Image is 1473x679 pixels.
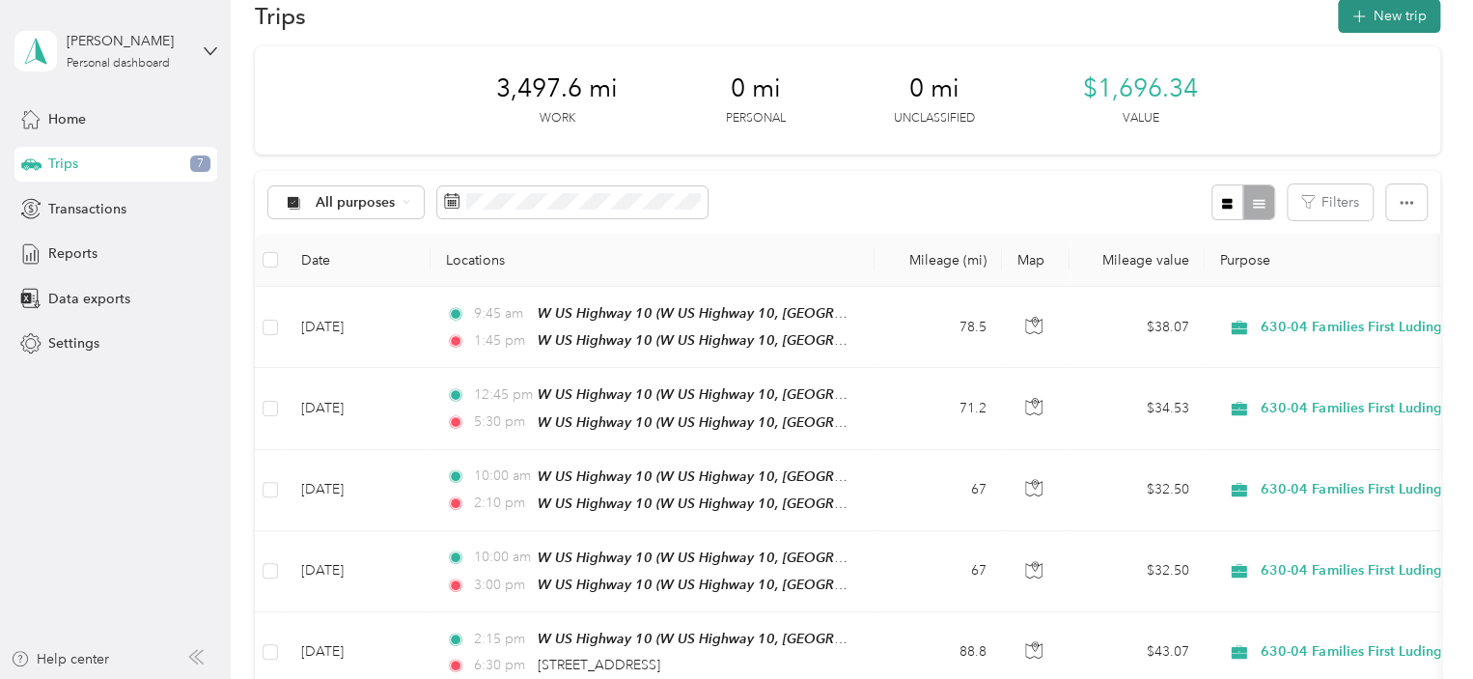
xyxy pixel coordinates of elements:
[909,73,959,104] span: 0 mi
[538,468,997,485] span: W US Highway 10 (W US Highway 10, [GEOGRAPHIC_DATA], [US_STATE])
[431,234,875,287] th: Locations
[496,73,618,104] span: 3,497.6 mi
[538,332,997,349] span: W US Highway 10 (W US Highway 10, [GEOGRAPHIC_DATA], [US_STATE])
[875,287,1002,368] td: 78.5
[473,466,528,487] span: 10:00 am
[538,631,997,647] span: W US Highway 10 (W US Highway 10, [GEOGRAPHIC_DATA], [US_STATE])
[11,649,109,669] button: Help center
[1123,110,1159,127] p: Value
[1070,234,1205,287] th: Mileage value
[316,196,396,210] span: All purposes
[875,531,1002,612] td: 67
[1261,641,1462,663] span: 630-04 Families First Ludington
[1261,317,1462,338] span: 630-04 Families First Ludington
[255,6,306,26] h1: Trips
[190,156,210,173] span: 7
[1261,560,1462,581] span: 630-04 Families First Ludington
[48,199,126,219] span: Transactions
[1002,234,1070,287] th: Map
[540,110,575,127] p: Work
[726,110,786,127] p: Personal
[48,154,78,174] span: Trips
[1365,571,1473,679] iframe: Everlance-gr Chat Button Frame
[1070,368,1205,449] td: $34.53
[473,629,528,650] span: 2:15 pm
[48,289,130,309] span: Data exports
[473,575,528,596] span: 3:00 pm
[48,109,86,129] span: Home
[67,58,170,70] div: Personal dashboard
[48,333,99,354] span: Settings
[473,493,528,514] span: 2:10 pm
[731,73,781,104] span: 0 mi
[538,386,997,403] span: W US Highway 10 (W US Highway 10, [GEOGRAPHIC_DATA], [US_STATE])
[875,234,1002,287] th: Mileage (mi)
[875,368,1002,449] td: 71.2
[538,305,997,322] span: W US Highway 10 (W US Highway 10, [GEOGRAPHIC_DATA], [US_STATE])
[473,655,528,676] span: 6:30 pm
[1070,287,1205,368] td: $38.07
[1261,398,1462,419] span: 630-04 Families First Ludington
[473,303,528,325] span: 9:45 am
[894,110,975,127] p: Unclassified
[1070,450,1205,531] td: $32.50
[1070,531,1205,612] td: $32.50
[538,414,997,431] span: W US Highway 10 (W US Highway 10, [GEOGRAPHIC_DATA], [US_STATE])
[538,550,997,566] span: W US Highway 10 (W US Highway 10, [GEOGRAPHIC_DATA], [US_STATE])
[286,450,431,531] td: [DATE]
[286,368,431,449] td: [DATE]
[473,547,528,568] span: 10:00 am
[48,243,97,264] span: Reports
[473,384,528,406] span: 12:45 pm
[473,330,528,352] span: 1:45 pm
[1261,479,1462,500] span: 630-04 Families First Ludington
[286,531,431,612] td: [DATE]
[538,577,997,593] span: W US Highway 10 (W US Highway 10, [GEOGRAPHIC_DATA], [US_STATE])
[286,287,431,368] td: [DATE]
[1083,73,1198,104] span: $1,696.34
[286,234,431,287] th: Date
[473,411,528,433] span: 5:30 pm
[875,450,1002,531] td: 67
[67,31,187,51] div: [PERSON_NAME]
[538,657,660,673] span: [STREET_ADDRESS]
[538,495,997,512] span: W US Highway 10 (W US Highway 10, [GEOGRAPHIC_DATA], [US_STATE])
[1288,184,1373,220] button: Filters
